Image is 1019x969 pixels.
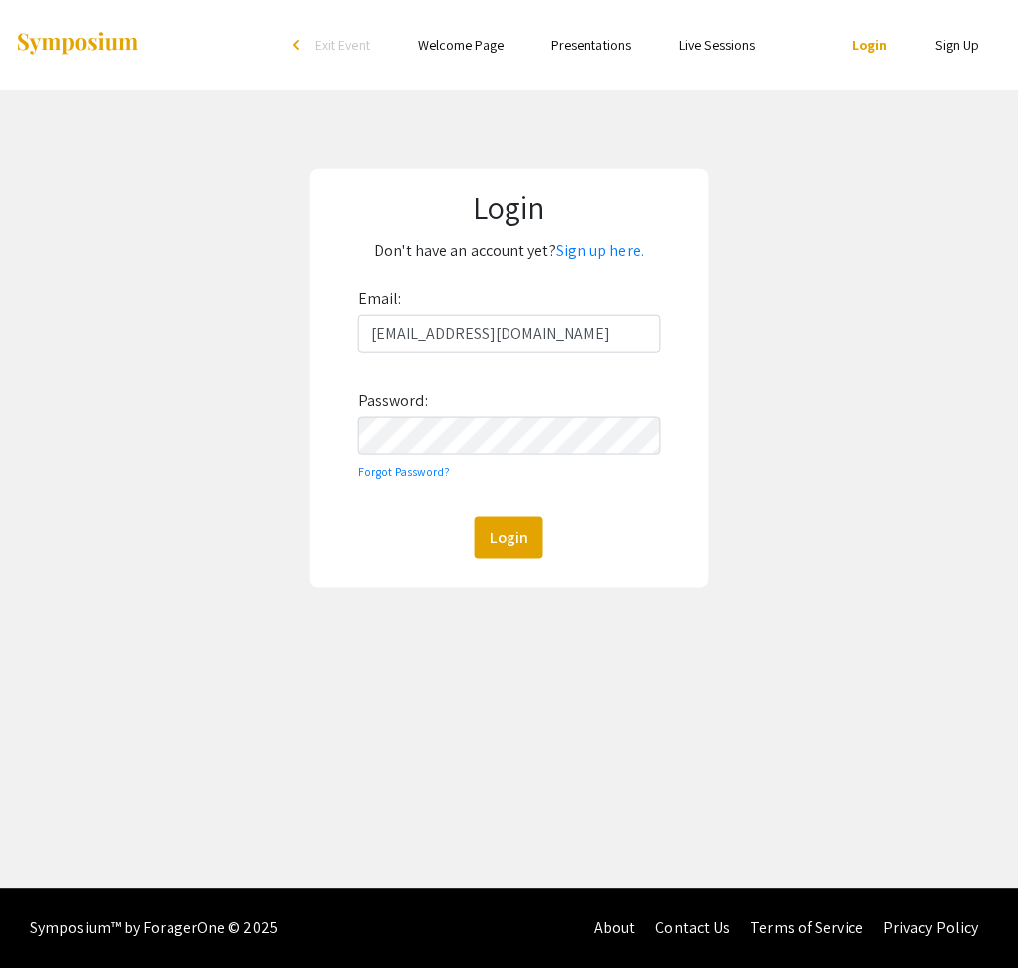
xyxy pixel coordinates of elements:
[315,36,370,54] span: Exit Event
[320,235,699,267] p: Don't have an account yet?
[418,36,504,54] a: Welcome Page
[551,36,631,54] a: Presentations
[936,36,980,54] a: Sign Up
[751,918,864,939] a: Terms of Service
[594,918,636,939] a: About
[358,283,402,315] label: Email:
[853,36,889,54] a: Login
[680,36,756,54] a: Live Sessions
[293,39,305,51] div: arrow_back_ios
[358,464,451,479] a: Forgot Password?
[15,31,140,58] img: Symposium by ForagerOne
[656,918,731,939] a: Contact Us
[358,385,428,417] label: Password:
[30,889,278,969] div: Symposium™ by ForagerOne © 2025
[320,188,699,226] h1: Login
[475,517,543,559] button: Login
[556,240,644,261] a: Sign up here.
[15,879,85,954] iframe: Chat
[884,918,979,939] a: Privacy Policy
